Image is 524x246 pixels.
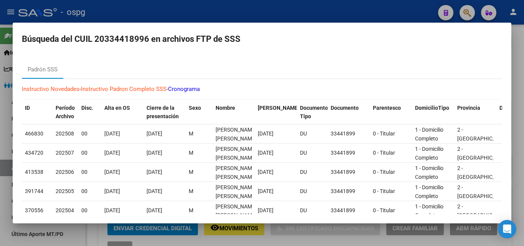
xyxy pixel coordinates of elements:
[56,105,75,120] span: Período Archivo
[412,100,454,125] datatable-header-cell: DomicilioTipo
[81,206,98,215] div: 00
[189,105,201,111] span: Sexo
[104,130,120,137] span: [DATE]
[258,188,274,194] span: [DATE]
[147,188,162,194] span: [DATE]
[147,150,162,156] span: [DATE]
[25,169,43,175] span: 413538
[189,169,193,175] span: M
[258,105,301,111] span: [PERSON_NAME].
[415,105,449,111] span: DomicilioTipo
[457,184,509,199] span: 2 - [GEOGRAPHIC_DATA]
[216,105,235,111] span: Nombre
[56,150,74,156] span: 202507
[78,100,101,125] datatable-header-cell: Disc.
[147,207,162,213] span: [DATE]
[216,165,257,180] span: GOMEZ, GUILLERMO ADRIAN
[81,105,93,111] span: Disc.
[457,165,509,180] span: 2 - [GEOGRAPHIC_DATA]
[56,130,74,137] span: 202508
[255,100,297,125] datatable-header-cell: Fecha Nac.
[258,207,274,213] span: [DATE]
[300,105,328,120] span: Documento Tipo
[415,184,443,199] span: 1 - Domicilio Completo
[331,168,367,177] div: 33441899
[300,149,325,157] div: DU
[415,165,443,180] span: 1 - Domicilio Completo
[373,130,395,137] span: 0 - Titular
[22,85,502,94] p: - -
[104,188,120,194] span: [DATE]
[81,168,98,177] div: 00
[216,146,257,161] span: GOMEZ, GUILLERMO ADRIAN
[331,149,367,157] div: 33441899
[258,150,274,156] span: [DATE]
[415,146,443,161] span: 1 - Domicilio Completo
[25,188,43,194] span: 391744
[370,100,412,125] datatable-header-cell: Parentesco
[189,207,193,213] span: M
[143,100,186,125] datatable-header-cell: Cierre de la presentación
[300,206,325,215] div: DU
[147,130,162,137] span: [DATE]
[328,100,370,125] datatable-header-cell: Documento
[56,207,74,213] span: 202504
[415,127,443,142] span: 1 - Domicilio Completo
[22,32,502,46] h2: Búsqueda del CUIL 20334418996 en archivos FTP de SSS
[56,188,74,194] span: 202505
[25,150,43,156] span: 434720
[373,169,395,175] span: 0 - Titular
[300,187,325,196] div: DU
[56,169,74,175] span: 202506
[258,169,274,175] span: [DATE]
[498,220,516,238] div: Open Intercom Messenger
[373,188,395,194] span: 0 - Titular
[457,105,480,111] span: Provincia
[186,100,213,125] datatable-header-cell: Sexo
[216,184,257,199] span: GOMEZ, GUILLERMO ADRIAN
[101,100,143,125] datatable-header-cell: Alta en OS
[189,130,193,137] span: M
[22,86,79,92] a: Instructivo Novedades
[81,187,98,196] div: 00
[25,105,30,111] span: ID
[457,146,509,161] span: 2 - [GEOGRAPHIC_DATA]
[189,150,193,156] span: M
[415,203,443,218] span: 1 - Domicilio Completo
[300,168,325,177] div: DU
[331,105,359,111] span: Documento
[213,100,255,125] datatable-header-cell: Nombre
[373,150,395,156] span: 0 - Titular
[22,100,53,125] datatable-header-cell: ID
[454,100,496,125] datatable-header-cell: Provincia
[25,207,43,213] span: 370556
[216,127,257,142] span: GOMEZ, GUILLERMO ADRIAN
[104,169,120,175] span: [DATE]
[300,129,325,138] div: DU
[331,206,367,215] div: 33441899
[189,188,193,194] span: M
[104,105,130,111] span: Alta en OS
[104,150,120,156] span: [DATE]
[373,207,395,213] span: 0 - Titular
[331,129,367,138] div: 33441899
[258,130,274,137] span: [DATE]
[331,187,367,196] div: 33441899
[81,86,166,92] a: Instructivo Padron Completo SSS
[297,100,328,125] datatable-header-cell: Documento Tipo
[53,100,78,125] datatable-header-cell: Período Archivo
[81,129,98,138] div: 00
[373,105,401,111] span: Parentesco
[147,105,179,120] span: Cierre de la presentación
[457,127,509,142] span: 2 - [GEOGRAPHIC_DATA]
[457,203,509,218] span: 2 - [GEOGRAPHIC_DATA]
[25,130,43,137] span: 466830
[168,86,200,92] a: Cronograma
[147,169,162,175] span: [DATE]
[81,149,98,157] div: 00
[216,203,257,218] span: GOMEZ, GUILLERMO ADRIAN
[28,65,58,74] div: Padrón SSS
[104,207,120,213] span: [DATE]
